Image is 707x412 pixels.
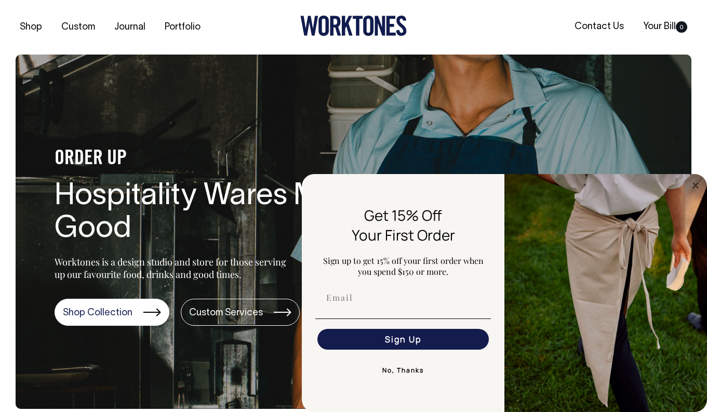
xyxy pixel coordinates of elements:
p: Worktones is a design studio and store for those serving up our favourite food, drinks and good t... [55,256,291,281]
a: Shop [16,19,46,36]
a: Custom [57,19,99,36]
h4: ORDER UP [55,148,387,170]
img: 5e34ad8f-4f05-4173-92a8-ea475ee49ac9.jpeg [504,174,707,412]
div: FLYOUT Form [302,174,707,412]
a: Portfolio [161,19,205,36]
img: underline [315,318,491,319]
a: Your Bill0 [639,18,691,35]
h1: Hospitality Wares Made Good [55,180,387,247]
button: Sign Up [317,329,489,350]
a: Custom Services [181,299,300,326]
a: Shop Collection [55,299,169,326]
a: Contact Us [570,18,628,35]
a: Journal [110,19,150,36]
span: Sign up to get 15% off your first order when you spend $150 or more. [323,255,484,277]
span: Get 15% Off [364,205,442,225]
span: 0 [676,21,687,33]
span: Your First Order [352,225,455,245]
button: No, Thanks [315,360,491,381]
input: Email [317,287,489,308]
button: Close dialog [689,179,702,192]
